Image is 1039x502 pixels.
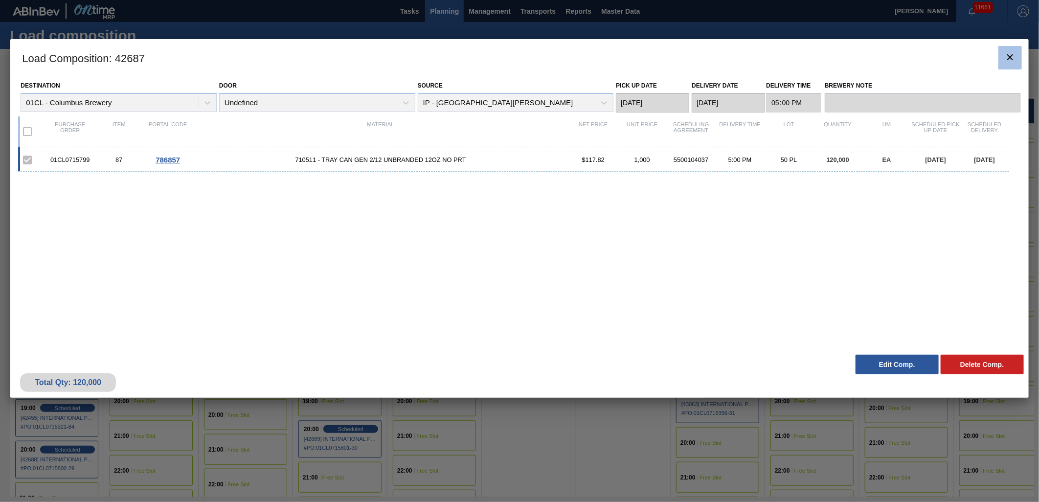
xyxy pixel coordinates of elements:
[926,156,946,163] span: [DATE]
[856,355,939,374] button: Edit Comp.
[94,156,143,163] div: 87
[667,156,716,163] div: 5500104037
[418,82,443,89] label: Source
[27,378,109,387] div: Total Qty: 120,000
[569,156,618,163] div: $117.82
[825,79,1021,93] label: Brewery Note
[618,156,667,163] div: 1,000
[156,156,180,164] span: 786857
[616,82,657,89] label: Pick up Date
[616,93,689,113] input: mm/dd/yyyy
[813,121,862,142] div: Quantity
[692,93,765,113] input: mm/dd/yyyy
[882,156,891,163] span: EA
[569,121,618,142] div: Net Price
[827,156,849,163] span: 120,000
[941,355,1024,374] button: Delete Comp.
[219,82,237,89] label: Door
[667,121,716,142] div: Scheduling Agreement
[94,121,143,142] div: Item
[45,121,94,142] div: Purchase order
[143,121,192,142] div: Portal code
[862,121,911,142] div: UM
[911,121,960,142] div: Scheduled Pick up Date
[618,121,667,142] div: Unit Price
[692,82,738,89] label: Delivery Date
[143,156,192,164] div: Go to Order
[716,156,765,163] div: 5:00 PM
[21,82,60,89] label: Destination
[192,121,569,142] div: Material
[765,121,813,142] div: Lot
[765,156,813,163] div: 50 PL
[766,79,821,93] label: Delivery Time
[960,121,1009,142] div: Scheduled Delivery
[10,39,1029,76] h3: Load Composition : 42687
[716,121,765,142] div: Delivery Time
[192,156,569,163] span: 710511 - TRAY CAN GEN 2/12 UNBRANDED 12OZ NO PRT
[974,156,995,163] span: [DATE]
[45,156,94,163] div: 01CL0715799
